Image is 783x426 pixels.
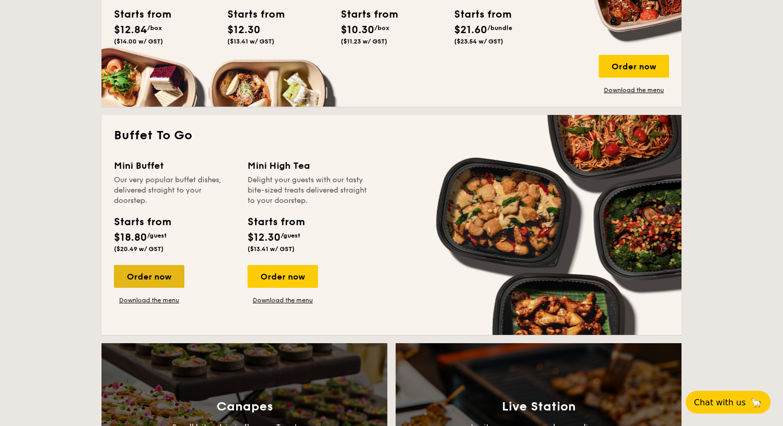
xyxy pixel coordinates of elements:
[216,400,273,414] h3: Canapes
[114,175,235,206] div: Our very popular buffet dishes, delivered straight to your doorstep.
[248,296,318,304] a: Download the menu
[599,55,669,78] div: Order now
[487,24,512,32] span: /bundle
[454,24,487,36] span: $21.60
[227,24,260,36] span: $12.30
[341,24,374,36] span: $10.30
[114,231,147,244] span: $18.80
[248,245,295,253] span: ($13.41 w/ GST)
[750,396,762,408] span: 🦙
[374,24,389,32] span: /box
[341,7,387,22] div: Starts from
[114,296,184,304] a: Download the menu
[281,232,300,239] span: /guest
[599,86,669,94] a: Download the menu
[147,232,167,239] span: /guest
[694,398,746,407] span: Chat with us
[454,38,503,45] span: ($23.54 w/ GST)
[248,214,304,230] div: Starts from
[147,24,162,32] span: /box
[114,24,147,36] span: $12.84
[114,38,163,45] span: ($14.00 w/ GST)
[341,38,387,45] span: ($11.23 w/ GST)
[227,7,274,22] div: Starts from
[114,245,164,253] span: ($20.49 w/ GST)
[114,214,170,230] div: Starts from
[454,7,501,22] div: Starts from
[227,38,274,45] span: ($13.41 w/ GST)
[248,175,369,206] div: Delight your guests with our tasty bite-sized treats delivered straight to your doorstep.
[686,391,771,414] button: Chat with us🦙
[502,400,576,414] h3: Live Station
[114,127,669,144] h2: Buffet To Go
[248,231,281,244] span: $12.30
[114,265,184,288] div: Order now
[114,158,235,173] div: Mini Buffet
[248,265,318,288] div: Order now
[114,7,161,22] div: Starts from
[248,158,369,173] div: Mini High Tea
